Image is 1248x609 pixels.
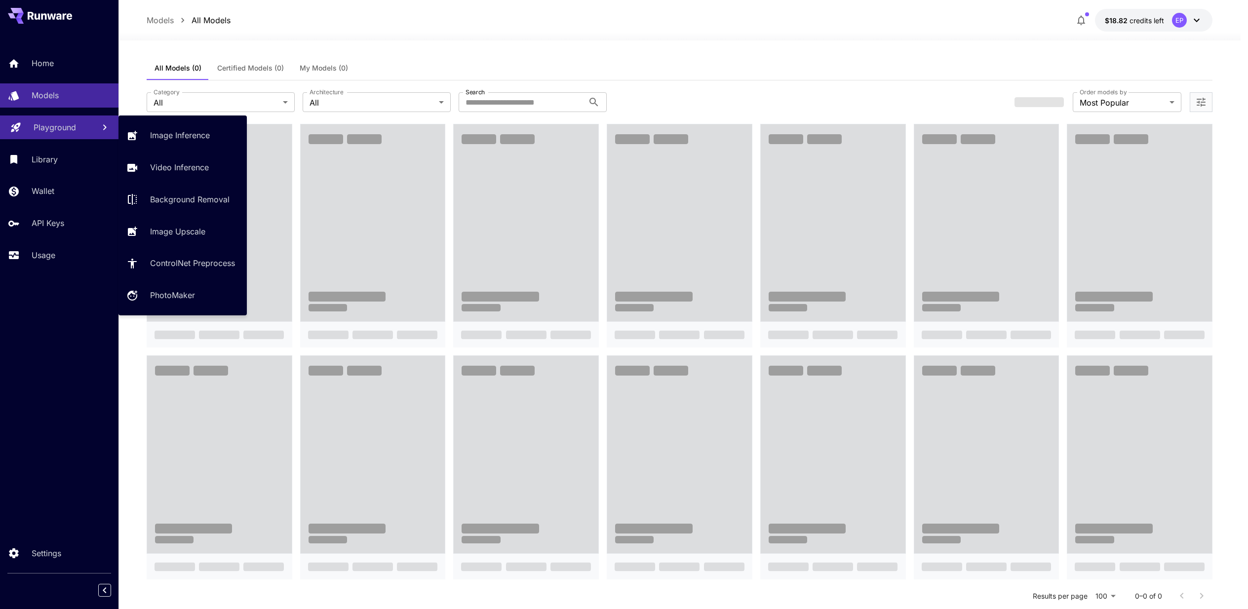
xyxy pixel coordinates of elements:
[150,161,209,173] p: Video Inference
[300,64,348,73] span: My Models (0)
[150,129,210,141] p: Image Inference
[150,257,235,269] p: ControlNet Preprocess
[147,14,174,26] p: Models
[32,153,58,165] p: Library
[32,57,54,69] p: Home
[32,249,55,261] p: Usage
[1172,13,1187,28] div: EP
[466,88,485,96] label: Search
[1092,589,1119,603] div: 100
[1033,591,1088,601] p: Results per page
[32,89,59,101] p: Models
[154,97,279,109] span: All
[1105,15,1164,26] div: $18.82438
[147,14,231,26] nav: breadcrumb
[118,123,247,148] a: Image Inference
[1135,591,1162,601] p: 0–0 of 0
[150,193,230,205] p: Background Removal
[192,14,231,26] p: All Models
[154,88,180,96] label: Category
[1095,9,1212,32] button: $18.82438
[1080,97,1166,109] span: Most Popular
[32,217,64,229] p: API Keys
[106,581,118,599] div: Collapse sidebar
[150,226,205,237] p: Image Upscale
[118,283,247,307] a: PhotoMaker
[217,64,284,73] span: Certified Models (0)
[118,155,247,180] a: Video Inference
[32,547,61,559] p: Settings
[118,188,247,212] a: Background Removal
[150,289,195,301] p: PhotoMaker
[34,121,76,133] p: Playground
[1130,16,1164,25] span: credits left
[1195,96,1207,109] button: Open more filters
[310,88,343,96] label: Architecture
[1105,16,1130,25] span: $18.82
[118,251,247,275] a: ControlNet Preprocess
[1080,88,1127,96] label: Order models by
[155,64,201,73] span: All Models (0)
[32,185,54,197] p: Wallet
[310,97,435,109] span: All
[118,219,247,243] a: Image Upscale
[98,584,111,597] button: Collapse sidebar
